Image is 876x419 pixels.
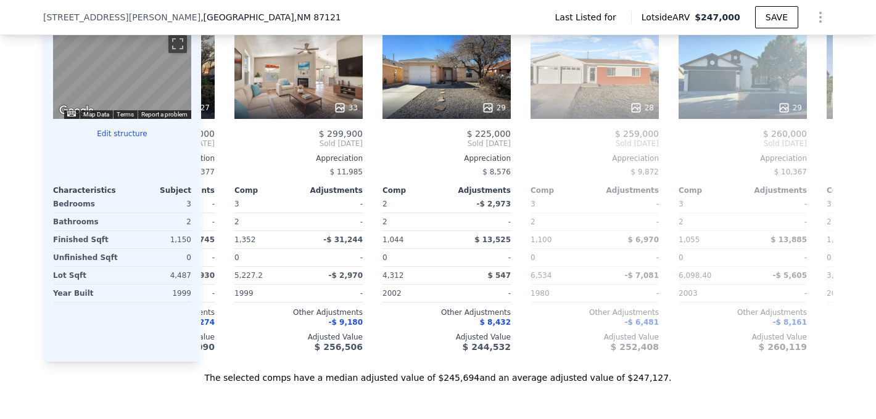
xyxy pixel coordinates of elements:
[611,342,659,352] span: $ 252,408
[827,235,848,244] span: 1,085
[301,195,363,213] div: -
[53,231,120,248] div: Finished Sqft
[449,249,511,266] div: -
[467,129,511,139] span: $ 225,000
[234,185,299,195] div: Comp
[555,11,621,23] span: Last Listed for
[125,195,191,213] div: 3
[474,235,511,244] span: $ 13,525
[382,213,444,230] div: 2
[531,139,659,148] span: Sold [DATE]
[234,253,239,262] span: 0
[53,129,191,139] button: Edit structure
[382,285,444,302] div: 2002
[382,139,511,148] span: Sold [DATE]
[330,168,363,176] span: $ 11,985
[56,103,97,119] a: Open this area in Google Maps (opens a new window)
[53,213,120,230] div: Bathrooms
[53,30,191,119] div: Street View
[531,307,659,317] div: Other Adjustments
[827,271,855,280] span: 3,484.8
[778,102,802,114] div: 29
[531,235,552,244] span: 1,100
[630,168,659,176] span: $ 9,872
[531,332,659,342] div: Adjusted Value
[294,12,341,22] span: , NM 87121
[234,213,296,230] div: 2
[53,267,120,284] div: Lot Sqft
[679,235,700,244] span: 1,055
[53,285,120,302] div: Year Built
[628,235,659,244] span: $ 6,970
[827,200,832,208] span: 3
[774,168,807,176] span: $ 10,367
[773,271,807,280] span: -$ 5,605
[125,267,191,284] div: 4,487
[679,200,684,208] span: 3
[382,153,511,163] div: Appreciation
[382,253,387,262] span: 0
[299,185,363,195] div: Adjustments
[597,195,659,213] div: -
[234,235,255,244] span: 1,352
[477,200,511,208] span: -$ 2,973
[122,185,191,195] div: Subject
[597,249,659,266] div: -
[463,342,511,352] span: $ 244,532
[234,307,363,317] div: Other Adjustments
[679,213,740,230] div: 2
[625,318,659,327] span: -$ 6,481
[301,285,363,302] div: -
[319,129,363,139] span: $ 299,900
[597,285,659,302] div: -
[117,111,134,118] a: Terms (opens in new tab)
[125,213,191,230] div: 2
[531,285,592,302] div: 1980
[43,362,833,384] div: The selected comps have a median adjusted value of $245,694 and an average adjusted value of $247...
[597,213,659,230] div: -
[382,185,447,195] div: Comp
[382,271,403,280] span: 4,312
[234,153,363,163] div: Appreciation
[168,35,187,53] button: Toggle fullscreen view
[755,6,798,28] button: SAVE
[200,11,341,23] span: , [GEOGRAPHIC_DATA]
[827,253,832,262] span: 0
[642,11,695,23] span: Lotside ARV
[630,102,654,114] div: 28
[679,139,807,148] span: Sold [DATE]
[301,249,363,266] div: -
[382,332,511,342] div: Adjusted Value
[56,103,97,119] img: Google
[679,153,807,163] div: Appreciation
[334,102,358,114] div: 33
[329,271,363,280] span: -$ 2,970
[745,285,807,302] div: -
[234,285,296,302] div: 1999
[679,285,740,302] div: 2003
[447,185,511,195] div: Adjustments
[743,185,807,195] div: Adjustments
[234,200,239,208] span: 3
[531,213,592,230] div: 2
[329,318,363,327] span: -$ 9,180
[759,342,807,352] span: $ 260,119
[83,110,109,119] button: Map Data
[531,271,552,280] span: 6,534
[449,285,511,302] div: -
[531,200,535,208] span: 3
[531,185,595,195] div: Comp
[53,249,120,266] div: Unfinished Sqft
[615,129,659,139] span: $ 259,000
[625,271,659,280] span: -$ 7,081
[234,139,363,148] span: Sold [DATE]
[745,213,807,230] div: -
[67,111,76,116] button: Keyboard shortcuts
[482,168,511,176] span: $ 8,576
[808,5,833,30] button: Show Options
[125,231,191,248] div: 1,150
[763,129,807,139] span: $ 260,000
[141,111,188,118] a: Report a problem
[531,153,659,163] div: Appreciation
[745,195,807,213] div: -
